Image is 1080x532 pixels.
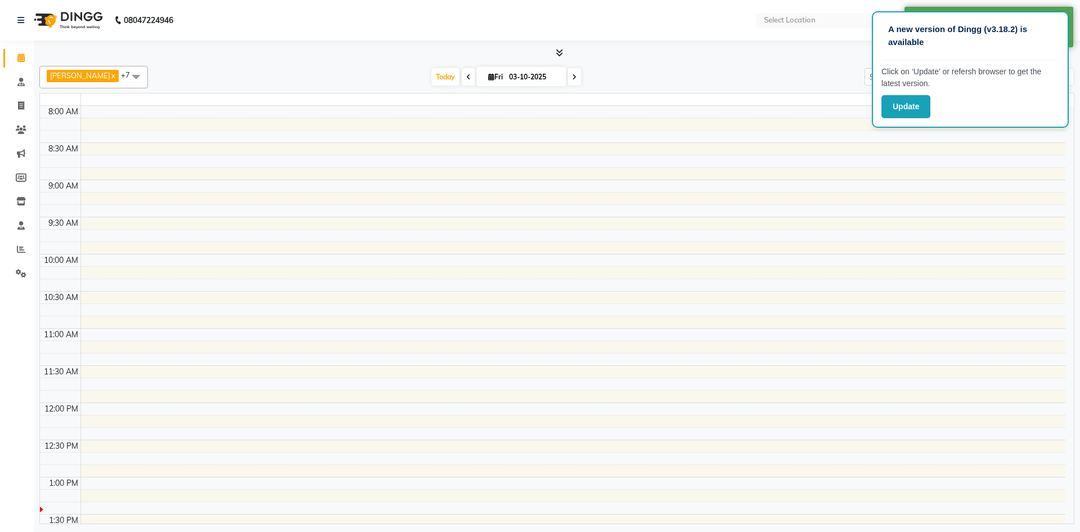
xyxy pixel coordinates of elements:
[42,329,80,341] div: 11:00 AM
[46,106,80,118] div: 8:00 AM
[46,217,80,229] div: 9:30 AM
[431,68,460,86] span: Today
[888,23,1052,48] p: A new version of Dingg (v3.18.2) is available
[110,71,115,80] a: x
[865,68,963,86] input: Search Appointment
[42,440,80,452] div: 12:30 PM
[881,66,1059,90] p: Click on ‘Update’ or refersh browser to get the latest version.
[42,254,80,266] div: 10:00 AM
[121,70,138,79] span: +7
[50,71,110,80] span: [PERSON_NAME]
[47,477,80,489] div: 1:00 PM
[506,69,562,86] input: 2025-10-03
[485,73,506,81] span: Fri
[764,15,816,26] div: Select Location
[29,5,106,36] img: logo
[881,95,930,118] button: Update
[124,5,173,36] b: 08047224946
[46,143,80,155] div: 8:30 AM
[42,403,80,415] div: 12:00 PM
[46,180,80,192] div: 9:00 AM
[42,366,80,378] div: 11:30 AM
[47,515,80,526] div: 1:30 PM
[42,292,80,303] div: 10:30 AM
